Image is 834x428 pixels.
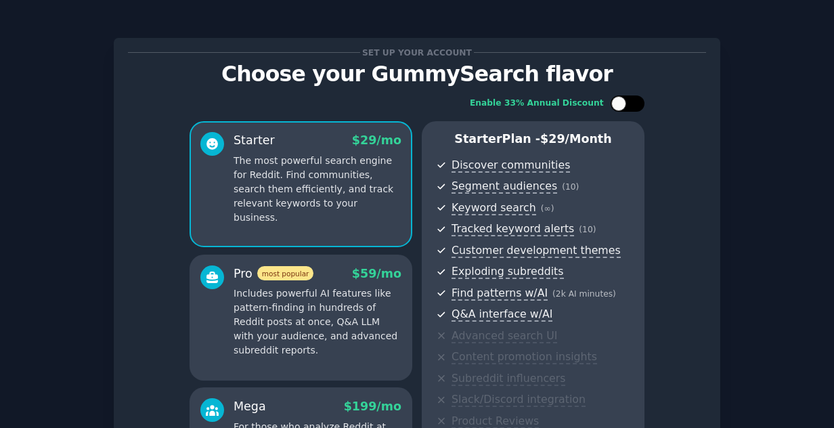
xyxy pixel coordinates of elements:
p: Starter Plan - [436,131,630,148]
span: most popular [257,266,314,280]
span: ( 10 ) [579,225,596,234]
span: ( 2k AI minutes ) [552,289,616,299]
span: Slack/Discord integration [452,393,586,407]
div: Mega [234,398,266,415]
div: Pro [234,265,313,282]
div: Enable 33% Annual Discount [470,98,604,110]
span: Exploding subreddits [452,265,563,279]
span: $ 29 /mo [352,133,401,147]
span: ( 10 ) [562,182,579,192]
span: Q&A interface w/AI [452,307,552,322]
span: ( ∞ ) [541,204,554,213]
p: Includes powerful AI features like pattern-finding in hundreds of Reddit posts at once, Q&A LLM w... [234,286,401,358]
span: Set up your account [360,45,475,60]
span: Customer development themes [452,244,621,258]
span: $ 199 /mo [344,400,401,413]
span: $ 29 /month [540,132,612,146]
span: Segment audiences [452,179,557,194]
span: Discover communities [452,158,570,173]
span: Subreddit influencers [452,372,565,386]
span: $ 59 /mo [352,267,401,280]
div: Starter [234,132,275,149]
p: Choose your GummySearch flavor [128,62,706,86]
span: Find patterns w/AI [452,286,548,301]
span: Tracked keyword alerts [452,222,574,236]
span: Advanced search UI [452,329,557,343]
span: Keyword search [452,201,536,215]
p: The most powerful search engine for Reddit. Find communities, search them efficiently, and track ... [234,154,401,225]
span: Content promotion insights [452,350,597,364]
